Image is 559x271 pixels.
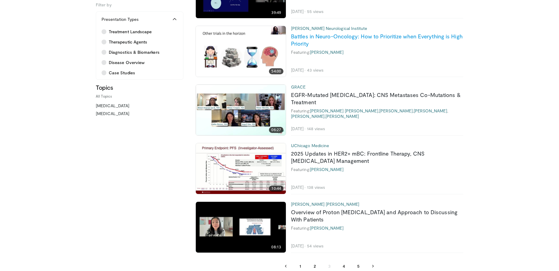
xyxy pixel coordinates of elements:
li: 148 views [307,126,325,131]
div: Featuring: , , , , [291,108,463,119]
a: [PERSON_NAME] [310,167,344,172]
a: [PERSON_NAME] [325,114,359,119]
a: [PERSON_NAME] Neurological Institute [291,26,367,31]
li: [DATE] [291,126,306,131]
div: Featuring: [291,225,463,231]
a: [MEDICAL_DATA] [96,111,183,117]
span: Disease Overview [109,60,144,66]
div: Featuring: [291,167,463,172]
span: Therapeutic Agents [109,39,147,45]
a: 06:27 [196,85,286,135]
div: Featuring: [291,50,463,55]
h4: Topics [96,83,183,91]
a: [PERSON_NAME] [379,108,413,113]
img: 841910fc-9b7d-4fb1-917f-848e908e8359.620x360_q85_upscale.jpg [196,26,286,77]
span: Treatment Landscape [109,29,152,35]
a: [MEDICAL_DATA] [96,103,183,109]
span: 54:00 [269,68,283,74]
a: EGFR-Mutated [MEDICAL_DATA]: CNS Metastases Co-Mutations & Treatment [291,92,460,105]
a: 54:00 [196,26,286,77]
span: 06:27 [269,127,283,133]
li: [DATE] [291,185,306,190]
span: 08:13 [269,244,283,250]
span: Case Studies [109,70,135,76]
li: 55 views [307,9,324,14]
a: [PERSON_NAME] [291,114,325,119]
li: 43 views [307,67,324,73]
span: 10:44 [269,186,283,192]
a: [PERSON_NAME] [414,108,447,113]
img: 35575997-91d9-4fd1-99df-48644c65420c.620x360_q85_upscale.jpg [196,202,286,253]
span: Diagnostics & Biomarkers [109,49,160,55]
span: 39:49 [269,10,283,16]
button: Presentation Types [96,12,183,27]
img: 52fe3df5-93f7-444a-9cdb-36ebae0569dc.620x360_q85_upscale.jpg [196,143,286,194]
li: [DATE] [291,67,306,73]
li: 54 views [307,243,324,249]
a: Battles in Neuro-Oncology: How to Prioritize when Everything is High Priority [291,33,463,47]
a: 2025 Updates in HER2+ mBC: Frontline Therapy, CNS [MEDICAL_DATA] Management [291,150,425,164]
li: [DATE] [291,243,306,249]
a: [PERSON_NAME] [PERSON_NAME] [291,202,359,207]
li: [DATE] [291,9,306,14]
a: Overview of Proton [MEDICAL_DATA] and Approach to Discussing With Patients [291,209,457,223]
a: 10:44 [196,143,286,194]
li: 138 views [307,185,325,190]
a: GRACE [291,84,305,89]
p: All Topics [96,94,183,98]
a: [PERSON_NAME] [310,225,344,231]
a: [PERSON_NAME] [PERSON_NAME] [310,108,378,113]
a: [PERSON_NAME] [310,50,344,55]
img: 179fa29d-4e2d-40b6-a4e7-001393489382.620x360_q85_upscale.jpg [196,85,286,135]
a: 08:13 [196,202,286,253]
a: UChicago Medicine [291,143,329,148]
